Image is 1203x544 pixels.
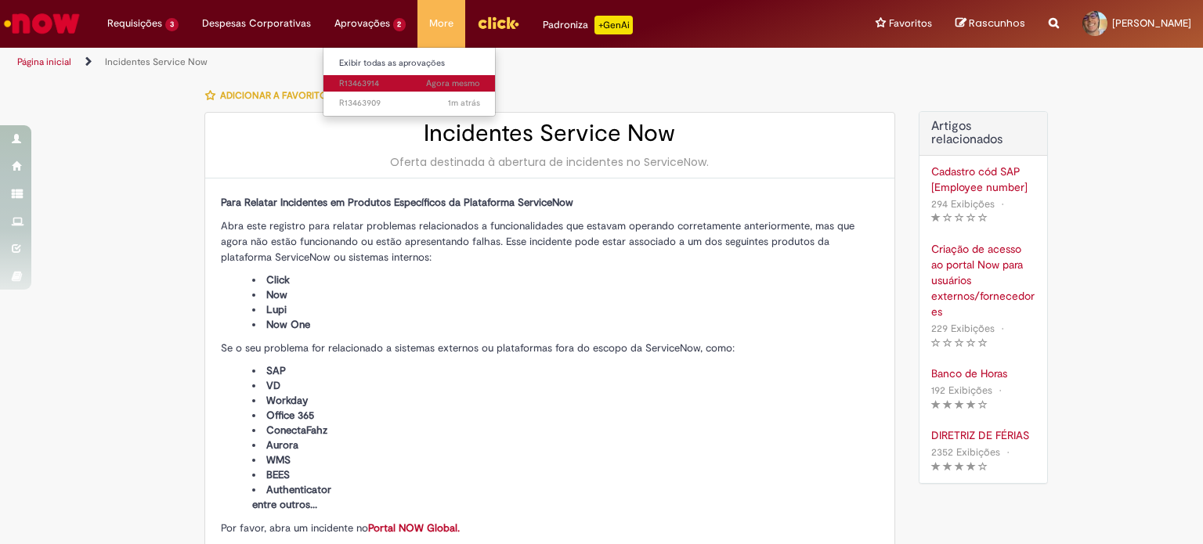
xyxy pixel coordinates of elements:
span: [PERSON_NAME] [1112,16,1191,30]
div: Padroniza [543,16,633,34]
a: Aberto R13463909 : [323,95,496,112]
span: Click [266,273,290,286]
span: R13463909 [339,97,480,110]
span: ConectaFahz [266,423,327,437]
div: Oferta destinada à abertura de incidentes no ServiceNow. [221,154,879,170]
ul: Trilhas de página [12,48,790,77]
span: Rascunhos [969,16,1025,31]
span: Office 365 [266,409,314,422]
button: Adicionar a Favoritos [204,79,341,112]
span: 192 Exibições [931,384,992,397]
span: Aurora [266,438,298,452]
span: Por favor, abra um incidente no [221,521,460,535]
span: • [998,318,1007,339]
span: Now One [266,318,310,331]
a: Incidentes Service Now [105,56,208,68]
span: Se o seu problema for relacionado a sistemas externos ou plataformas fora do escopo da ServiceNow... [221,341,735,355]
span: Authenticator [266,483,331,496]
span: Abra este registro para relatar problemas relacionados a funcionalidades que estavam operando cor... [221,219,854,264]
a: Rascunhos [956,16,1025,31]
span: 229 Exibições [931,322,995,335]
span: • [1003,441,1013,463]
span: Agora mesmo [426,77,480,89]
span: R13463914 [339,77,480,90]
time: 29/08/2025 18:00:44 [426,77,480,89]
a: Cadastro cód SAP [Employee number] [931,164,1035,195]
span: WMS [266,453,291,467]
span: 3 [165,18,179,31]
a: Exibir todas as aprovações [323,55,496,72]
span: • [998,193,1007,214]
a: Criação de acesso ao portal Now para usuários externos/fornecedores [931,241,1035,319]
time: 29/08/2025 17:59:54 [448,97,480,109]
ul: Aprovações [323,47,497,117]
span: Para Relatar Incidentes em Produtos Específicos da Plataforma ServiceNow [221,196,573,209]
a: Página inicial [17,56,71,68]
span: Adicionar a Favoritos [220,89,333,102]
h2: Incidentes Service Now [221,121,879,146]
img: click_logo_yellow_360x200.png [477,11,519,34]
span: • [995,380,1005,401]
span: BEES [266,468,290,481]
a: Banco de Horas [931,366,1035,381]
span: 294 Exibições [931,197,995,211]
span: Despesas Corporativas [202,16,311,31]
span: 1m atrás [448,97,480,109]
span: 2352 Exibições [931,445,1000,459]
span: Lupi [266,303,287,316]
span: entre outros... [252,498,317,511]
a: DIRETRIZ DE FÉRIAS [931,427,1035,443]
span: VD [266,379,280,392]
span: Now [266,288,287,301]
span: SAP [266,364,286,377]
h3: Artigos relacionados [931,120,1035,147]
img: ServiceNow [2,8,82,39]
a: Aberto R13463914 : [323,75,496,92]
span: Workday [266,394,308,407]
a: Portal NOW Global. [368,521,460,535]
span: More [429,16,453,31]
span: 2 [393,18,406,31]
span: Favoritos [889,16,932,31]
span: Aprovações [334,16,390,31]
span: Requisições [107,16,162,31]
p: +GenAi [594,16,633,34]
